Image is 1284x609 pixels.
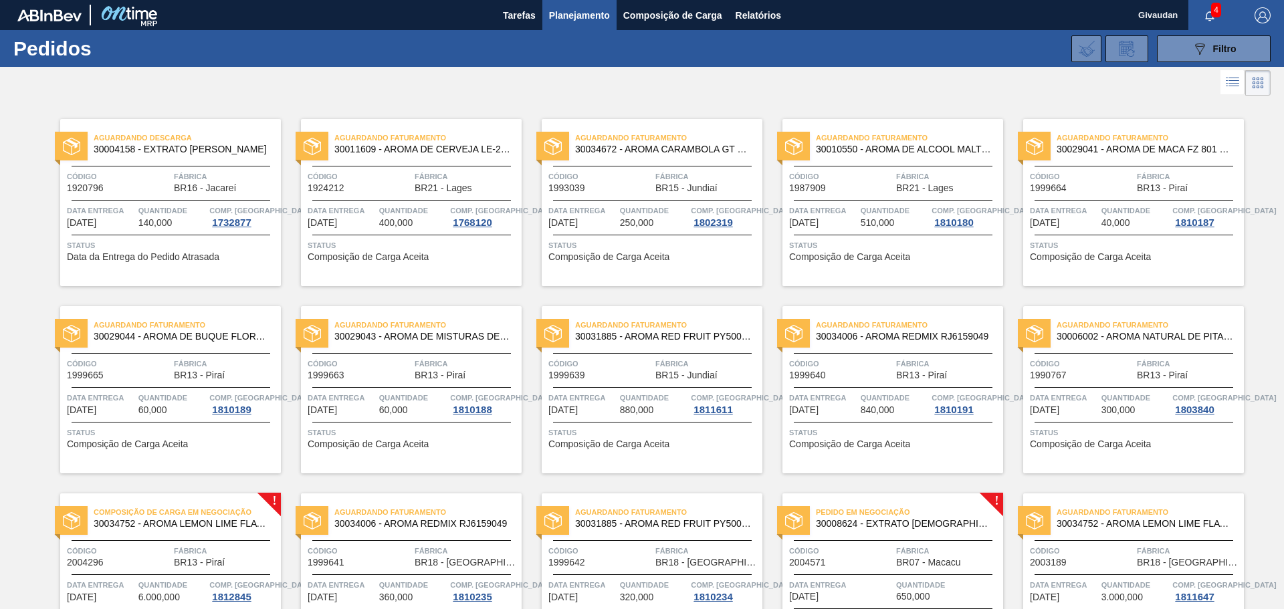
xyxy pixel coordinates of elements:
span: Código [67,170,171,183]
span: Composição de Carga em Negociação [94,505,281,519]
span: Fábrica [174,544,278,558]
span: Comp. Carga [450,204,554,217]
span: Aguardando Faturamento [575,505,762,519]
span: 1999641 [308,558,344,568]
span: Data entrega [308,204,376,217]
span: BR13 - Piraí [1137,370,1188,380]
a: statusAguardando Faturamento30029044 - AROMA DE BUQUE FLORAL MQ 367 705 4Código1999665FábricaBR13... [40,306,281,473]
img: status [1026,138,1043,155]
span: Data entrega [789,204,857,217]
span: 1999665 [67,370,104,380]
span: Composição de Carga Aceita [789,252,910,262]
span: Quantidade [1101,204,1170,217]
img: status [544,512,562,529]
span: 2003189 [1030,558,1067,568]
span: 1990767 [1030,370,1067,380]
div: 1803840 [1172,404,1216,415]
div: Importar Negociações dos Pedidos [1071,35,1101,62]
span: Aguardando Faturamento [334,318,522,332]
span: Data entrega [67,391,135,404]
span: 30034752 - AROMA LEMON LIME FLAVOUR [1057,519,1233,529]
span: Aguardando Faturamento [1057,318,1244,332]
span: 40,000 [1101,218,1130,228]
span: Fábrica [415,357,518,370]
a: Comp. [GEOGRAPHIC_DATA]1810180 [932,204,1000,228]
span: Comp. Carga [209,391,313,404]
div: 1810235 [450,592,494,602]
span: Data entrega [548,578,617,592]
div: 1768120 [450,217,494,228]
span: Data da Entrega do Pedido Atrasada [67,252,219,262]
span: Aguardando Faturamento [816,318,1003,332]
span: 30029043 - AROMA DE MISTURAS DE FRUTAS OX 113 76 25 [334,332,511,342]
span: 1920796 [67,183,104,193]
img: status [304,512,321,529]
span: Aguardando Faturamento [575,318,762,332]
span: Status [789,239,1000,252]
span: Data entrega [308,391,376,404]
span: Data entrega [308,578,376,592]
span: Fábrica [896,170,1000,183]
span: Quantidade [861,204,929,217]
span: Composição de Carga Aceita [548,439,669,449]
img: TNhmsLtSVTkK8tSr43FrP2fwEKptu5GPRR3wAAAABJRU5ErkJggg== [17,9,82,21]
span: Fábrica [1137,544,1241,558]
a: statusAguardando Faturamento30029041 - AROMA DE MACA FZ 801 859 9Código1999664FábricaBR13 - Piraí... [1003,119,1244,286]
a: Comp. [GEOGRAPHIC_DATA]1810234 [691,578,759,602]
button: Filtro [1157,35,1271,62]
span: 60,000 [138,405,167,415]
span: 60,000 [379,405,408,415]
div: 1810188 [450,404,494,415]
span: Comp. Carga [932,204,1035,217]
span: 1999640 [789,370,826,380]
span: Filtro [1213,43,1237,54]
span: 30004158 - EXTRATO DE ZIMBRO [94,144,270,154]
span: Status [1030,426,1241,439]
span: Quantidade [620,578,688,592]
a: Comp. [GEOGRAPHIC_DATA]1812845 [209,578,278,602]
span: 04/09/2025 [308,592,337,602]
img: status [785,138,802,155]
span: Composição de Carga Aceita [308,439,429,449]
span: Quantidade [1101,578,1170,592]
span: 250,000 [620,218,654,228]
span: Código [308,357,411,370]
span: BR13 - Piraí [415,370,465,380]
span: 28/08/2025 [67,405,96,415]
span: 30034006 - AROMA REDMIX RJ6159049 [816,332,992,342]
a: statusAguardando Faturamento30011609 - AROMA DE CERVEJA LE-277-903-1Código1924212FábricaBR21 - La... [281,119,522,286]
span: Tarefas [503,7,536,23]
a: statusAguardando Faturamento30006002 - AROMA NATURAL DE PITAIA MIKESCódigo1990767FábricaBR13 - Pi... [1003,306,1244,473]
span: Comp. Carga [691,204,794,217]
span: BR18 - Pernambuco [655,558,759,568]
span: 10/09/2025 [789,592,819,602]
span: 30008624 - EXTRATO AROMATICO WBMIX [816,519,992,529]
span: 140,000 [138,218,173,228]
span: Data entrega [789,391,857,404]
span: Status [548,426,759,439]
img: status [304,325,321,342]
span: 880,000 [620,405,654,415]
span: Comp. Carga [209,204,313,217]
span: Código [308,544,411,558]
span: 15/09/2025 [1030,592,1059,602]
span: Comp. Carga [691,391,794,404]
span: Data entrega [789,578,893,592]
span: BR15 - Jundiaí [655,370,718,380]
img: status [785,325,802,342]
span: BR13 - Piraí [174,558,225,568]
span: Composição de Carga Aceita [789,439,910,449]
span: Status [308,426,518,439]
span: 30031885 - AROMA RED FRUIT PY5008820 [575,332,752,342]
span: 30/08/2025 [789,405,819,415]
span: Quantidade [379,204,447,217]
span: BR16 - Jacareí [174,183,236,193]
span: Comp. Carga [209,578,313,592]
h1: Pedidos [13,41,213,56]
span: 02/09/2025 [1030,405,1059,415]
div: 1812845 [209,592,253,602]
span: Aguardando Faturamento [1057,131,1244,144]
img: status [785,512,802,529]
span: Quantidade [620,391,688,404]
img: status [1026,325,1043,342]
